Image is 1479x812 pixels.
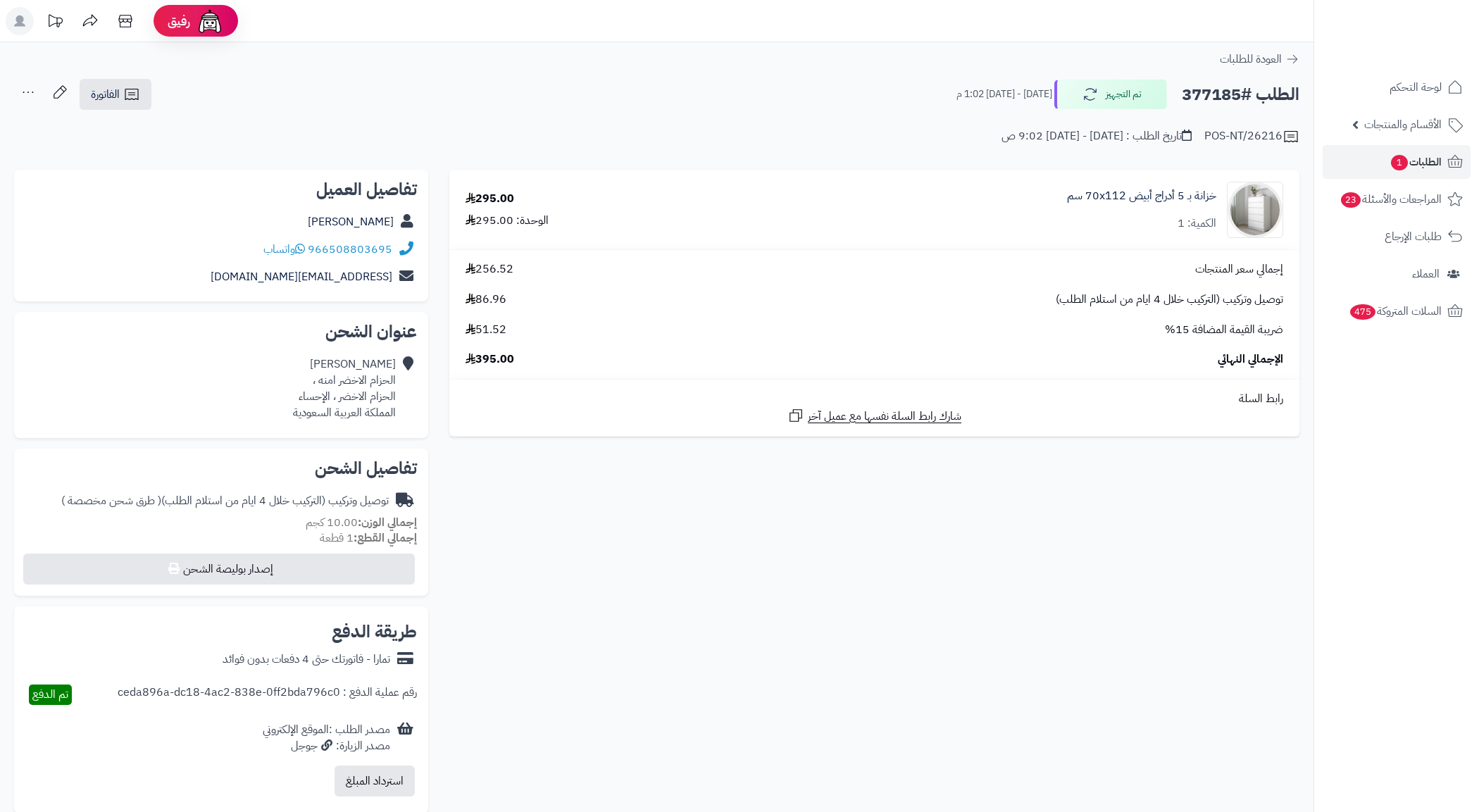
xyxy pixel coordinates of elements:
a: طلبات الإرجاع [1323,220,1471,254]
a: [PERSON_NAME] [308,213,394,230]
button: تم التجهيز [1054,80,1167,109]
span: الفاتورة [91,86,120,103]
span: طلبات الإرجاع [1385,227,1442,246]
img: 1747726680-1724661648237-1702540482953-8486464545656-90x90.jpg [1228,182,1283,238]
a: شارك رابط السلة نفسها مع عميل آخر [787,407,961,425]
a: لوحة التحكم [1323,70,1471,104]
div: رابط السلة [455,391,1294,407]
a: 966508803695 [308,241,392,258]
span: 23 [1341,192,1361,208]
a: المراجعات والأسئلة23 [1323,182,1471,216]
span: ( طرق شحن مخصصة ) [61,492,161,509]
a: خزانة بـ 5 أدراج أبيض ‎70x112 سم‏ [1067,188,1216,204]
div: تمارا - فاتورتك حتى 4 دفعات بدون فوائد [223,651,390,668]
div: مصدر الزيارة: جوجل [263,738,390,754]
span: العملاء [1412,264,1440,284]
span: 51.52 [466,322,506,338]
h2: تفاصيل الشحن [25,460,417,477]
span: إجمالي سعر المنتجات [1195,261,1283,277]
span: 1 [1391,155,1408,170]
button: استرداد المبلغ [335,766,415,797]
strong: إجمالي الوزن: [358,514,417,531]
a: العودة للطلبات [1220,51,1299,68]
span: 475 [1350,304,1375,320]
span: توصيل وتركيب (التركيب خلال 4 ايام من استلام الطلب) [1056,292,1283,308]
div: 295.00 [466,191,514,207]
span: العودة للطلبات [1220,51,1282,68]
a: الطلبات1 [1323,145,1471,179]
span: 256.52 [466,261,513,277]
strong: إجمالي القطع: [354,530,417,546]
a: السلات المتروكة475 [1323,294,1471,328]
span: لوحة التحكم [1390,77,1442,97]
span: رفيق [168,13,190,30]
a: واتساب [263,241,305,258]
h2: تفاصيل العميل [25,181,417,198]
div: POS-NT/26216 [1204,128,1299,145]
span: الطلبات [1390,152,1442,172]
a: [EMAIL_ADDRESS][DOMAIN_NAME] [211,268,392,285]
span: ضريبة القيمة المضافة 15% [1165,322,1283,338]
span: الإجمالي النهائي [1218,351,1283,368]
span: 86.96 [466,292,506,308]
span: شارك رابط السلة نفسها مع عميل آخر [808,408,961,425]
span: تم الدفع [32,686,68,703]
h2: الطلب #377185 [1182,80,1299,109]
div: رقم عملية الدفع : ceda896a-dc18-4ac2-838e-0ff2bda796c0 [118,685,417,705]
small: [DATE] - [DATE] 1:02 م [956,87,1052,101]
small: 1 قطعة [320,530,417,546]
a: تحديثات المنصة [37,7,73,39]
div: توصيل وتركيب (التركيب خلال 4 ايام من استلام الطلب) [61,493,389,509]
a: الفاتورة [80,79,151,110]
h2: طريقة الدفع [332,623,417,640]
small: 10.00 كجم [306,514,417,531]
span: 395.00 [466,351,514,368]
img: ai-face.png [196,7,224,35]
div: الكمية: 1 [1178,216,1216,232]
div: [PERSON_NAME] الحزام الاخضر امنه ، الحزام الاخضر ، الإحساء المملكة العربية السعودية [293,356,396,420]
div: تاريخ الطلب : [DATE] - [DATE] 9:02 ص [1001,128,1192,144]
span: السلات المتروكة [1349,301,1442,321]
div: مصدر الطلب :الموقع الإلكتروني [263,722,390,754]
div: الوحدة: 295.00 [466,213,549,229]
h2: عنوان الشحن [25,323,417,340]
span: الأقسام والمنتجات [1364,115,1442,135]
a: العملاء [1323,257,1471,291]
span: المراجعات والأسئلة [1340,189,1442,209]
button: إصدار بوليصة الشحن [23,554,415,585]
